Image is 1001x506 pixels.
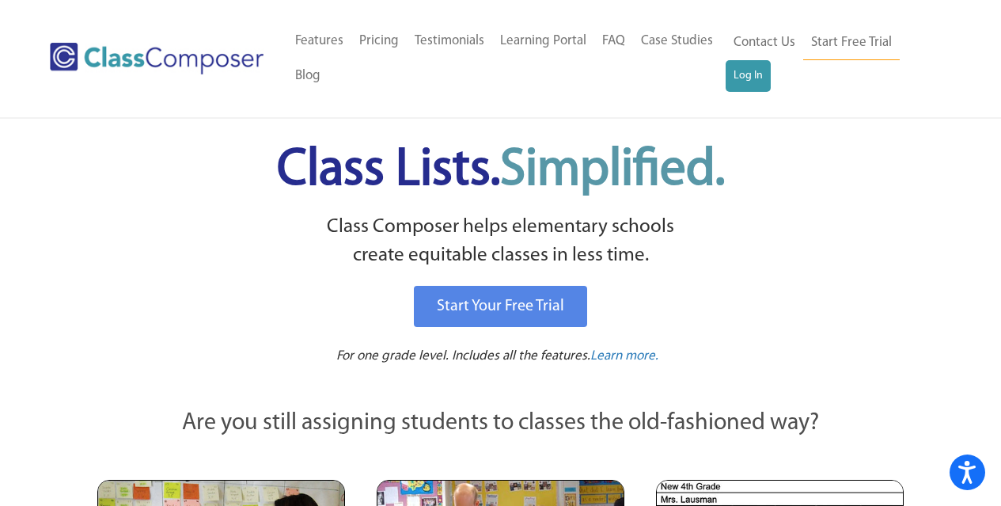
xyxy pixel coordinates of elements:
a: Learning Portal [492,24,594,59]
a: Contact Us [726,25,803,60]
p: Are you still assigning students to classes the old-fashioned way? [97,406,904,441]
a: Log In [726,60,771,92]
nav: Header Menu [287,24,726,93]
a: Pricing [351,24,407,59]
a: Start Your Free Trial [414,286,587,327]
span: For one grade level. Includes all the features. [336,349,590,363]
span: Class Lists. [277,145,725,196]
a: Testimonials [407,24,492,59]
a: FAQ [594,24,633,59]
a: Case Studies [633,24,721,59]
span: Simplified. [500,145,725,196]
span: Start Your Free Trial [437,299,564,314]
img: Class Composer [50,43,264,74]
a: Features [287,24,351,59]
a: Start Free Trial [803,25,900,61]
a: Blog [287,59,328,93]
nav: Header Menu [726,25,939,92]
p: Class Composer helps elementary schools create equitable classes in less time. [95,213,907,271]
a: Learn more. [590,347,658,367]
span: Learn more. [590,349,658,363]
